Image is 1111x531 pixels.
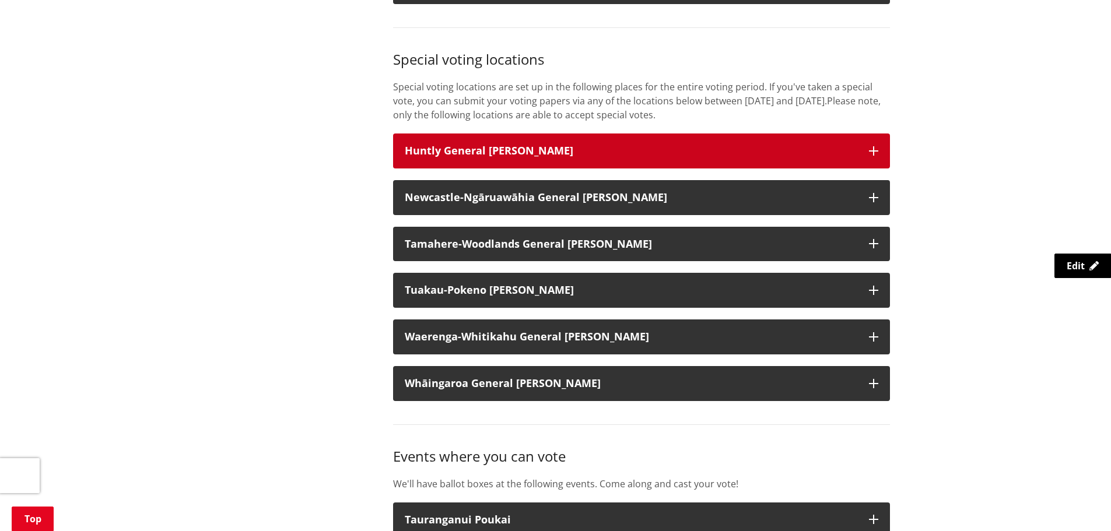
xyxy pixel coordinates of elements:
[12,507,54,531] a: Top
[405,283,574,297] strong: Tuakau-Pokeno [PERSON_NAME]
[393,477,890,491] p: We'll have ballot boxes at the following events. Come along and cast your vote!
[393,51,890,68] h3: Special voting locations
[422,94,827,107] span: ou can submit your voting papers via any of the locations below between [DATE] and [DATE].
[393,366,890,401] button: Whāingaroa General [PERSON_NAME]
[405,190,667,204] strong: Newcastle-Ngāruawāhia General [PERSON_NAME]
[405,237,652,251] strong: Tamahere-Woodlands General [PERSON_NAME]
[393,133,890,168] button: Huntly General [PERSON_NAME]
[393,180,890,215] button: Newcastle-Ngāruawāhia General [PERSON_NAME]
[405,376,601,390] strong: Whāingaroa General [PERSON_NAME]
[405,143,573,157] strong: Huntly General [PERSON_NAME]
[393,273,890,308] button: Tuakau-Pokeno [PERSON_NAME]
[393,448,890,465] h3: Events where you can vote
[405,329,649,343] strong: Waerenga-Whitikahu General [PERSON_NAME]
[393,227,890,262] button: Tamahere-Woodlands General [PERSON_NAME]
[1057,482,1099,524] iframe: Messenger Launcher
[405,514,857,526] div: Tauranganui Poukai
[1054,254,1111,278] a: Edit
[1067,259,1085,272] span: Edit
[393,80,890,122] p: Special voting locations are set up in the following places for the entire voting period. If you'...
[393,319,890,354] button: Waerenga-Whitikahu General [PERSON_NAME]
